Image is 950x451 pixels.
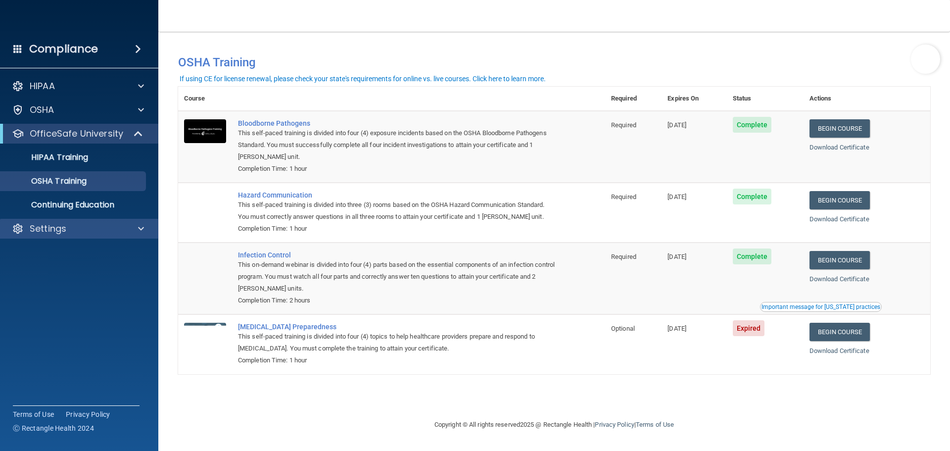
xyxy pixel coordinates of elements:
div: Completion Time: 1 hour [238,354,556,366]
a: Terms of Use [13,409,54,419]
span: Complete [733,117,772,133]
span: Required [611,121,636,129]
span: [DATE] [667,121,686,129]
button: Read this if you are a dental practitioner in the state of CA [760,302,882,312]
p: HIPAA [30,80,55,92]
a: [MEDICAL_DATA] Preparedness [238,323,556,331]
a: Privacy Policy [66,409,110,419]
a: Begin Course [809,323,870,341]
div: This on-demand webinar is divided into four (4) parts based on the essential components of an inf... [238,259,556,295]
a: Download Certificate [809,215,869,223]
th: Course [178,87,232,111]
p: OSHA Training [6,176,87,186]
span: Required [611,193,636,200]
div: This self-paced training is divided into three (3) rooms based on the OSHA Hazard Communication S... [238,199,556,223]
div: Copyright © All rights reserved 2025 @ Rectangle Health | | [374,409,735,441]
a: Begin Course [809,119,870,138]
span: Ⓒ Rectangle Health 2024 [13,423,94,433]
a: Privacy Policy [595,421,634,428]
button: If using CE for license renewal, please check your state's requirements for online vs. live cours... [178,74,547,84]
div: This self-paced training is divided into four (4) exposure incidents based on the OSHA Bloodborne... [238,127,556,163]
span: Complete [733,249,772,264]
a: OfficeSafe University [12,128,143,140]
a: Download Certificate [809,347,869,354]
iframe: Drift Widget Chat Controller [779,381,938,420]
span: Required [611,253,636,260]
div: Completion Time: 1 hour [238,163,556,175]
button: Open Resource Center [911,45,940,74]
span: [DATE] [667,253,686,260]
a: Settings [12,223,144,235]
a: Download Certificate [809,275,869,283]
span: [DATE] [667,325,686,332]
a: Begin Course [809,191,870,209]
p: Settings [30,223,66,235]
th: Expires On [662,87,726,111]
img: PMB logo [12,10,146,30]
a: HIPAA [12,80,144,92]
div: This self-paced training is divided into four (4) topics to help healthcare providers prepare and... [238,331,556,354]
th: Required [605,87,662,111]
span: Expired [733,320,765,336]
th: Status [727,87,804,111]
p: OfficeSafe University [30,128,123,140]
h4: Compliance [29,42,98,56]
span: [DATE] [667,193,686,200]
p: HIPAA Training [6,152,88,162]
p: OSHA [30,104,54,116]
a: Begin Course [809,251,870,269]
a: OSHA [12,104,144,116]
span: Optional [611,325,635,332]
span: Complete [733,189,772,204]
a: Infection Control [238,251,556,259]
a: Download Certificate [809,144,869,151]
p: Continuing Education [6,200,142,210]
div: Important message for [US_STATE] practices [761,304,880,310]
div: If using CE for license renewal, please check your state's requirements for online vs. live cours... [180,75,546,82]
a: Terms of Use [636,421,674,428]
a: Bloodborne Pathogens [238,119,556,127]
a: Hazard Communication [238,191,556,199]
th: Actions [804,87,930,111]
div: Completion Time: 2 hours [238,295,556,306]
div: Completion Time: 1 hour [238,223,556,235]
h4: OSHA Training [178,55,930,69]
